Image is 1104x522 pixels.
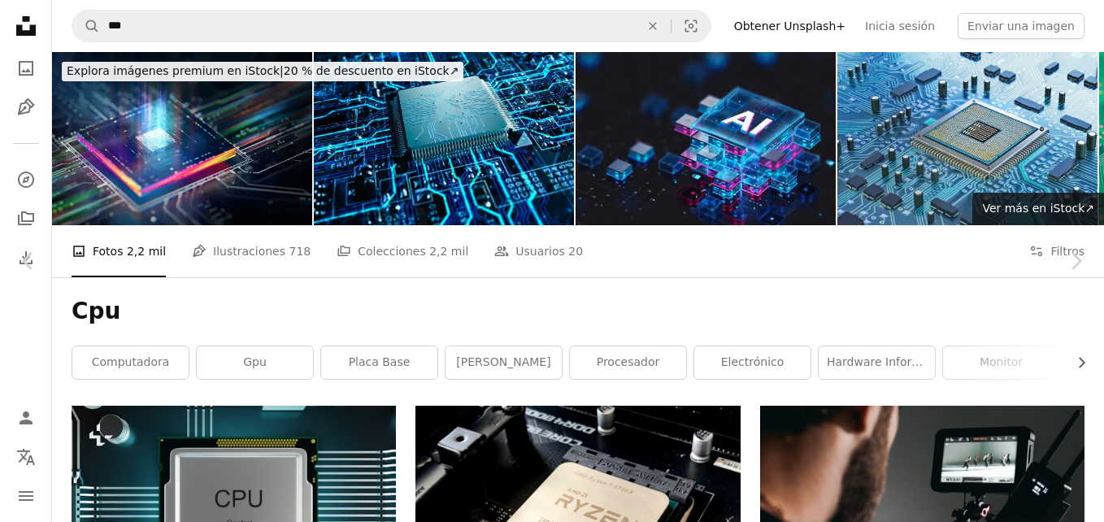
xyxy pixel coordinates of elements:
span: 20 % de descuento en iStock ↗ [67,64,459,77]
button: Buscar en Unsplash [72,11,100,41]
button: Idioma [10,441,42,473]
a: Iniciar sesión / Registrarse [10,402,42,434]
a: Gpu [197,346,313,379]
a: monitor [943,346,1059,379]
span: Ver más en iStock ↗ [982,202,1094,215]
a: Ilustraciones [10,91,42,124]
a: Explora imágenes premium en iStock|20 % de descuento en iStock↗ [52,52,473,91]
button: Menú [10,480,42,512]
span: 718 [289,242,311,260]
button: Búsqueda visual [672,11,711,41]
img: Unidad procesadora central futurista. Potente CPU cuántica en placa base PCB con transferencias d... [52,52,312,225]
a: Inicia sesión [855,13,945,39]
a: placa base [321,346,437,379]
span: Explora imágenes premium en iStock | [67,64,284,77]
a: Siguiente [1047,183,1104,339]
a: Ilustraciones 718 [192,225,311,277]
button: Enviar una imagen [958,13,1084,39]
a: procesador [570,346,686,379]
a: electrónico [694,346,811,379]
button: Borrar [635,11,671,41]
img: Tecnología avanzada Visualización de conceptos: placa de circuito, procesador de CPU, microchip, ... [314,52,574,225]
h1: Cpu [72,297,1084,326]
a: Placa de circuito. Antecedentes tecnológicos. Concepto de CPU de procesadores centrales de comput... [72,507,396,521]
img: Intrincado diseño de un chip de computadora en una placa de circuito rodeada de componentes elect... [837,52,1097,225]
img: Concepto de procesador de inteligencia artificial. Matriz de macrodatos de IA [576,52,836,225]
a: Explorar [10,163,42,196]
a: Usuarios 20 [494,225,583,277]
button: desplazar lista a la derecha [1067,346,1084,379]
a: computadora [72,346,189,379]
a: Fotos [10,52,42,85]
form: Encuentra imágenes en todo el sitio [72,10,711,42]
span: 2,2 mil [429,242,468,260]
a: Obtener Unsplash+ [724,13,855,39]
span: 20 [568,242,583,260]
a: Hardware informático [819,346,935,379]
a: Ver más en iStock↗ [972,193,1104,225]
a: Colecciones 2,2 mil [337,225,468,277]
button: Filtros [1029,225,1084,277]
a: [PERSON_NAME] [446,346,562,379]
